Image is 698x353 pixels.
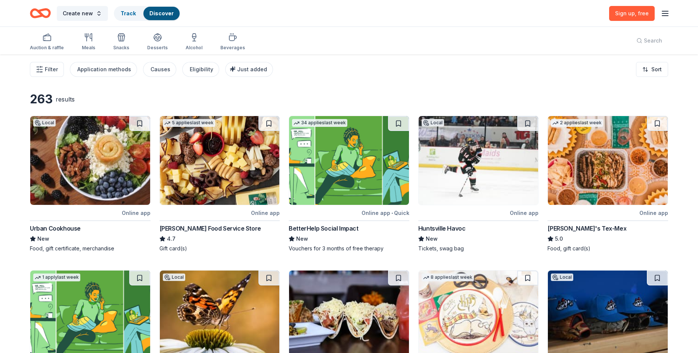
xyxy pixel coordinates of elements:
[289,116,409,252] a: Image for BetterHelp Social Impact34 applieslast weekOnline app•QuickBetterHelp Social ImpactNewV...
[547,224,626,233] div: [PERSON_NAME]'s Tex-Mex
[548,116,668,205] img: Image for Chuy's Tex-Mex
[190,65,213,74] div: Eligibility
[45,65,58,74] span: Filter
[251,208,280,218] div: Online app
[163,119,215,127] div: 5 applies last week
[551,119,603,127] div: 2 applies last week
[30,245,151,252] div: Food, gift certificate, merchandise
[186,45,202,51] div: Alcohol
[186,30,202,54] button: Alcohol
[63,9,93,18] span: Create new
[418,224,466,233] div: Huntsville Havoc
[30,62,64,77] button: Filter
[113,30,129,54] button: Snacks
[159,116,280,252] a: Image for Gordon Food Service Store5 applieslast weekOnline app[PERSON_NAME] Food Service Store4....
[182,62,219,77] button: Eligibility
[551,274,573,281] div: Local
[426,234,438,243] span: New
[220,30,245,54] button: Beverages
[289,116,409,205] img: Image for BetterHelp Social Impact
[30,30,64,54] button: Auction & raffle
[237,66,267,72] span: Just added
[33,274,80,281] div: 1 apply last week
[33,119,56,126] div: Local
[163,274,185,281] div: Local
[143,62,176,77] button: Causes
[159,245,280,252] div: Gift card(s)
[30,224,81,233] div: Urban Cookhouse
[615,10,649,16] span: Sign up
[30,116,151,252] a: Image for Urban CookhouseLocalOnline appUrban CookhouseNewFood, gift certificate, merchandise
[292,119,347,127] div: 34 applies last week
[422,119,444,126] div: Local
[82,45,95,51] div: Meals
[220,45,245,51] div: Beverages
[56,95,75,104] div: results
[167,234,176,243] span: 4.7
[159,224,261,233] div: [PERSON_NAME] Food Service Store
[70,62,137,77] button: Application methods
[391,210,393,216] span: •
[609,6,655,21] a: Sign up, free
[82,30,95,54] button: Meals
[121,10,136,16] a: Track
[30,116,150,205] img: Image for Urban Cookhouse
[122,208,151,218] div: Online app
[151,65,170,74] div: Causes
[422,274,474,281] div: 8 applies last week
[147,45,168,51] div: Desserts
[296,234,308,243] span: New
[510,208,539,218] div: Online app
[651,65,662,74] span: Sort
[555,234,563,243] span: 5.0
[37,234,49,243] span: New
[149,10,174,16] a: Discover
[639,208,668,218] div: Online app
[636,62,668,77] button: Sort
[225,62,273,77] button: Just added
[30,4,51,22] a: Home
[147,30,168,54] button: Desserts
[113,45,129,51] div: Snacks
[418,116,539,252] a: Image for Huntsville HavocLocalOnline appHuntsville HavocNewTickets, swag bag
[30,92,53,107] div: 263
[114,6,180,21] button: TrackDiscover
[418,245,539,252] div: Tickets, swag bag
[289,224,358,233] div: BetterHelp Social Impact
[289,245,409,252] div: Vouchers for 3 months of free therapy
[362,208,409,218] div: Online app Quick
[547,245,668,252] div: Food, gift card(s)
[30,45,64,51] div: Auction & raffle
[57,6,108,21] button: Create new
[160,116,280,205] img: Image for Gordon Food Service Store
[547,116,668,252] a: Image for Chuy's Tex-Mex2 applieslast weekOnline app[PERSON_NAME]'s Tex-Mex5.0Food, gift card(s)
[635,10,649,16] span: , free
[419,116,539,205] img: Image for Huntsville Havoc
[77,65,131,74] div: Application methods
